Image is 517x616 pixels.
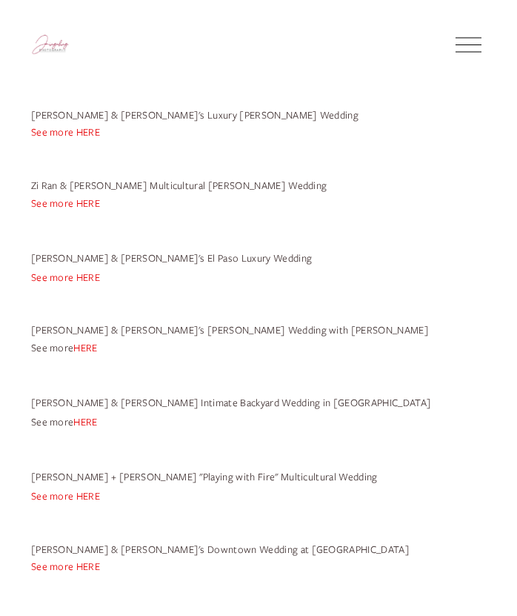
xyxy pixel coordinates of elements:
[31,322,486,358] div: [PERSON_NAME] & [PERSON_NAME]'s [PERSON_NAME] Wedding with [PERSON_NAME]
[31,249,486,268] p: [PERSON_NAME] & [PERSON_NAME]'s El Paso Luxury Wedding
[31,339,486,358] p: See more
[31,271,100,284] a: See more HERE
[31,178,486,213] div: Zi Ran & [PERSON_NAME] Multicultural [PERSON_NAME] Wedding
[31,394,486,413] p: [PERSON_NAME] & [PERSON_NAME] Intimate Backyard Wedding in [GEOGRAPHIC_DATA]
[31,196,100,210] a: See more HERE
[31,125,100,139] a: See more HERE
[31,489,100,503] a: See more HERE
[31,542,486,577] div: [PERSON_NAME] & [PERSON_NAME]'s Downtown Wedding at [GEOGRAPHIC_DATA]
[73,415,97,428] a: HERE
[73,341,97,354] a: HERE
[31,107,486,143] div: [PERSON_NAME] & [PERSON_NAME]'s Luxury [PERSON_NAME] Wedding
[31,413,486,432] p: See more
[31,468,486,487] p: [PERSON_NAME] + [PERSON_NAME] "Playing with Fire" Multicultural Wedding
[31,33,70,56] img: Jingaling Photography
[31,560,100,573] a: See more HERE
